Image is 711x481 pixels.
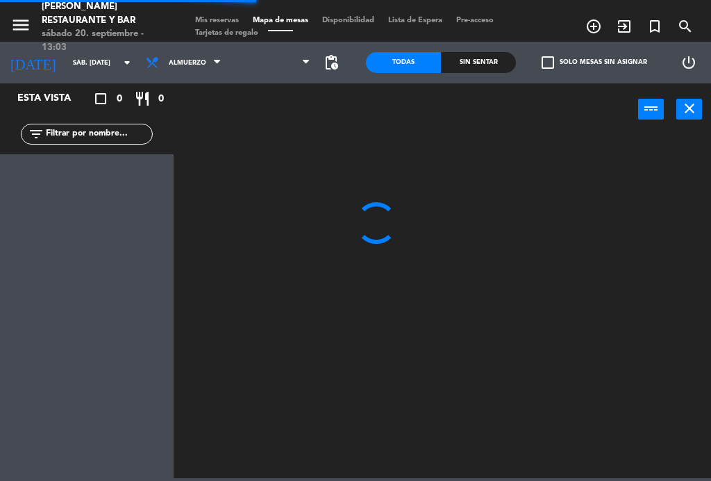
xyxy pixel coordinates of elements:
div: Todas [366,52,441,73]
i: filter_list [28,126,44,142]
span: BUSCAR [670,15,701,38]
i: add_circle_outline [585,18,602,35]
i: power_input [643,100,660,117]
i: search [677,18,694,35]
span: Lista de Espera [381,17,449,24]
span: Mapa de mesas [246,17,315,24]
span: RESERVAR MESA [578,15,609,38]
span: check_box_outline_blank [542,56,554,69]
span: Pre-acceso [449,17,501,24]
span: Tarjetas de regalo [188,29,265,37]
i: exit_to_app [616,18,633,35]
span: pending_actions [323,54,340,71]
span: Disponibilidad [315,17,381,24]
input: Filtrar por nombre... [44,127,152,142]
span: Almuerzo [169,59,206,67]
button: close [676,99,702,120]
span: Mis reservas [188,17,246,24]
span: Reserva especial [639,15,670,38]
button: power_input [638,99,664,120]
label: Solo mesas sin asignar [542,56,647,69]
i: crop_square [92,90,109,107]
div: Esta vista [7,90,100,107]
i: arrow_drop_down [119,54,135,71]
div: Sin sentar [441,52,516,73]
i: menu [10,15,31,35]
div: sábado 20. septiembre - 13:03 [42,27,167,54]
button: menu [10,15,31,40]
i: power_settings_new [680,54,697,71]
i: close [681,100,698,117]
i: restaurant [134,90,151,107]
span: 0 [117,91,122,107]
i: turned_in_not [646,18,663,35]
span: WALK IN [609,15,639,38]
span: 0 [158,91,164,107]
